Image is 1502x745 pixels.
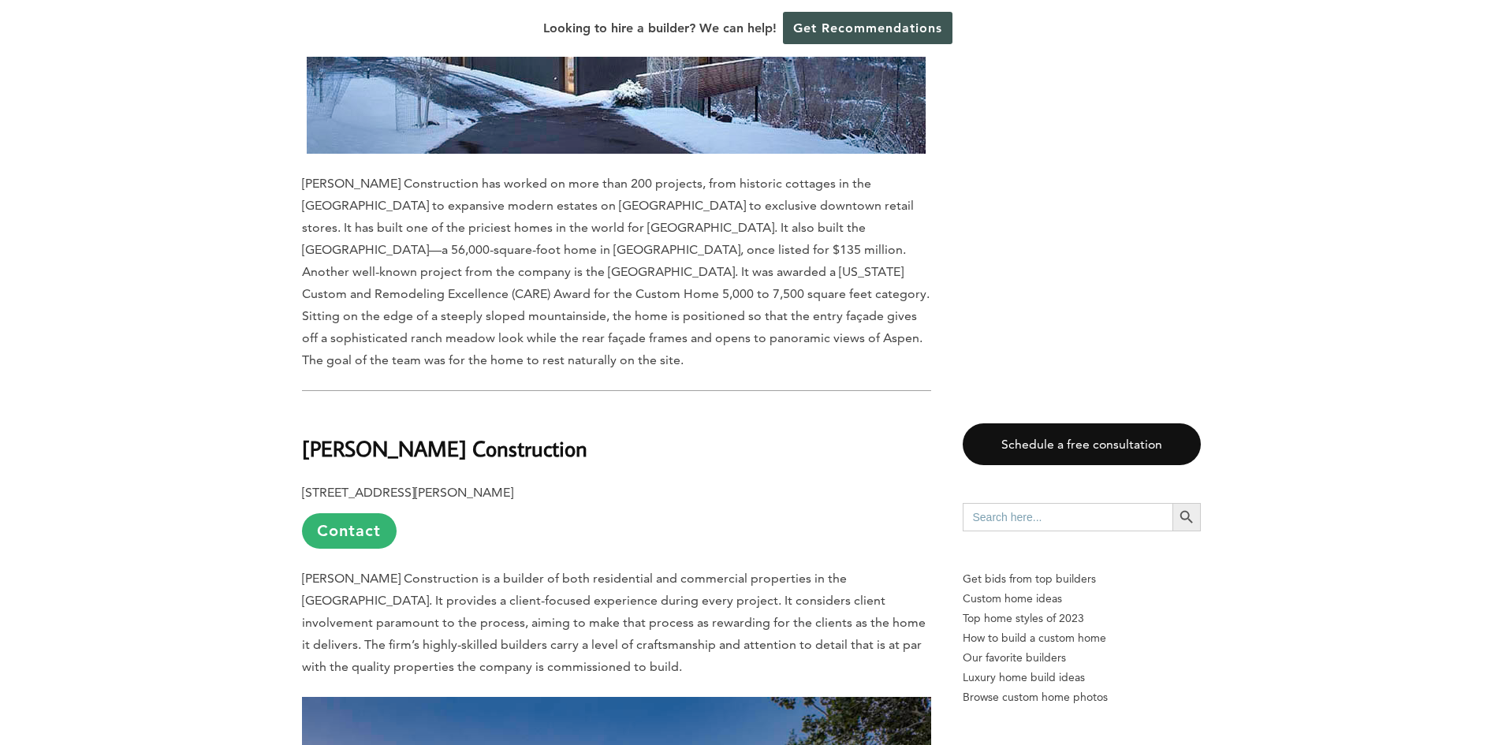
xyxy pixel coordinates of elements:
a: Contact [302,513,397,549]
a: Get Recommendations [783,12,952,44]
p: Get bids from top builders [963,569,1201,589]
b: [STREET_ADDRESS][PERSON_NAME] [302,485,513,500]
a: Custom home ideas [963,589,1201,609]
span: [PERSON_NAME] Construction is a builder of both residential and commercial properties in the [GEO... [302,571,926,674]
svg: Search [1178,508,1195,526]
span: [PERSON_NAME] Construction has worked on more than 200 projects, from historic cottages in the [G... [302,176,930,367]
a: Top home styles of 2023 [963,609,1201,628]
input: Search here... [963,503,1172,531]
a: Browse custom home photos [963,687,1201,707]
a: Our favorite builders [963,648,1201,668]
a: Luxury home build ideas [963,668,1201,687]
b: [PERSON_NAME] Construction [302,434,587,462]
a: How to build a custom home [963,628,1201,648]
a: Schedule a free consultation [963,423,1201,465]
